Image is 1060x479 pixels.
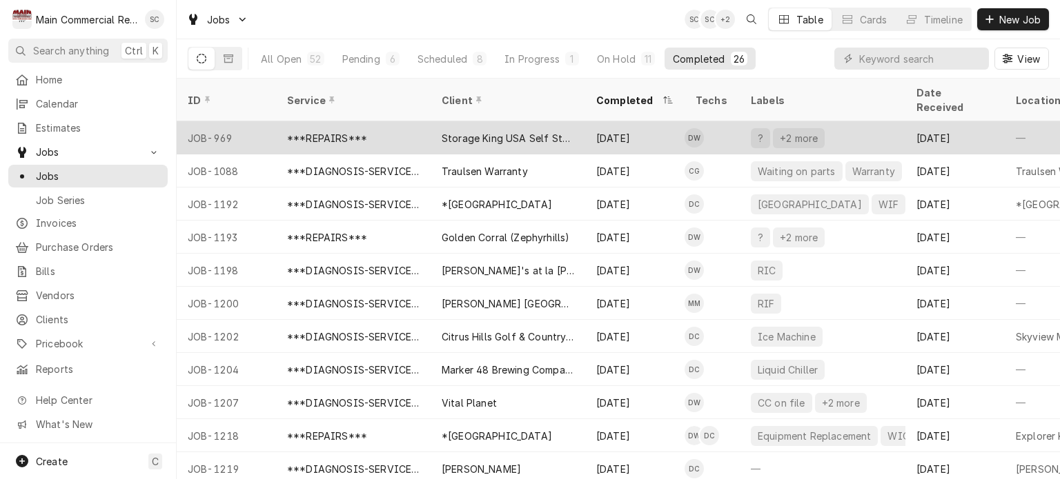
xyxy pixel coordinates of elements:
div: [DATE] [905,154,1005,187]
div: [DATE] [905,121,1005,154]
div: Vital Planet [442,396,497,410]
div: Completed [596,93,660,108]
div: [DATE] [905,221,1005,254]
span: Jobs [36,145,140,159]
span: Job Series [36,193,161,207]
div: Equipment Replacement [756,429,872,443]
a: Job Series [8,189,168,212]
div: JOB-1088 [177,154,276,187]
input: Keyword search [859,48,982,70]
span: Purchase Orders [36,240,161,254]
div: SC [685,10,704,29]
a: Go to Jobs [8,141,168,163]
a: Calendar [8,92,168,115]
span: C [152,454,159,469]
div: Waiting on parts [756,164,837,179]
span: What's New [36,417,159,431]
div: DC [685,459,704,478]
div: Pending [342,52,380,66]
span: Help Center [36,393,159,407]
div: JOB-1200 [177,287,276,320]
div: 26 [734,52,745,66]
div: DC [685,194,704,214]
div: [PERSON_NAME]'s at la [PERSON_NAME] [442,263,574,278]
div: [DATE] [585,154,685,187]
div: 1 [568,52,576,66]
div: SC [145,10,164,29]
div: Sharon Campbell's Avatar [685,10,704,29]
div: 52 [310,52,321,66]
div: JOB-1218 [177,419,276,452]
a: Reports [8,358,168,380]
div: DC [700,426,719,445]
div: In Progress [504,52,560,66]
span: Search anything [33,43,109,58]
div: [GEOGRAPHIC_DATA] [756,197,863,212]
div: M [12,10,32,29]
div: Date Received [916,85,991,114]
span: Invoices [36,216,161,230]
div: Mike Marchese's Avatar [685,294,704,313]
div: Dylan Crawford's Avatar [685,327,704,346]
a: Home [8,68,168,91]
div: +2 more [778,230,819,245]
div: Labels [751,93,894,108]
div: JOB-1204 [177,353,276,386]
div: [DATE] [905,419,1005,452]
span: View [1014,52,1043,66]
div: Liquid Chiller [756,363,819,377]
div: MM [685,294,704,313]
div: Dylan Crawford's Avatar [700,426,719,445]
span: Bills [36,264,161,278]
span: Ctrl [125,43,143,58]
button: Open search [740,8,763,30]
div: [DATE] [905,320,1005,353]
div: *[GEOGRAPHIC_DATA] [442,197,552,212]
div: [DATE] [905,353,1005,386]
div: JOB-1198 [177,254,276,287]
div: CG [685,161,704,181]
span: Calendar [36,96,161,111]
a: Bills [8,260,168,283]
span: Jobs [207,12,230,27]
div: [DATE] [585,353,685,386]
div: JOB-969 [177,121,276,154]
div: +2 more [778,131,819,145]
div: Main Commercial Refrigeration Service's Avatar [12,10,32,29]
div: WIC [886,429,910,443]
div: DW [685,128,704,147]
span: Home [36,72,161,87]
div: +2 more [821,396,861,410]
div: Golden Corral (Zephyrhills) [442,230,569,245]
div: DW [685,227,704,247]
div: Dylan Crawford's Avatar [685,360,704,379]
div: DC [685,360,704,379]
div: Table [796,12,823,27]
button: Search anythingCtrlK [8,39,168,63]
div: ? [756,131,765,145]
div: *[GEOGRAPHIC_DATA] [442,429,552,443]
div: ID [188,93,262,108]
div: Dorian Wertz's Avatar [685,227,704,247]
div: JOB-1202 [177,320,276,353]
div: WIF [877,197,900,212]
button: New Job [977,8,1049,30]
div: Dorian Wertz's Avatar [685,261,704,280]
div: Traulsen Warranty [442,164,528,179]
div: [DATE] [905,187,1005,221]
div: Scheduled [418,52,467,66]
div: Caleb Gorton's Avatar [685,161,704,181]
button: View [994,48,1049,70]
span: Vendors [36,288,161,303]
div: RIC [756,263,777,278]
div: Completed [673,52,725,66]
div: [DATE] [585,121,685,154]
div: [DATE] [905,254,1005,287]
span: Create [36,456,68,467]
div: 6 [389,52,397,66]
a: Invoices [8,212,168,234]
div: [DATE] [585,386,685,419]
span: New Job [997,12,1043,27]
div: Dylan Crawford's Avatar [685,194,704,214]
div: On Hold [597,52,636,66]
